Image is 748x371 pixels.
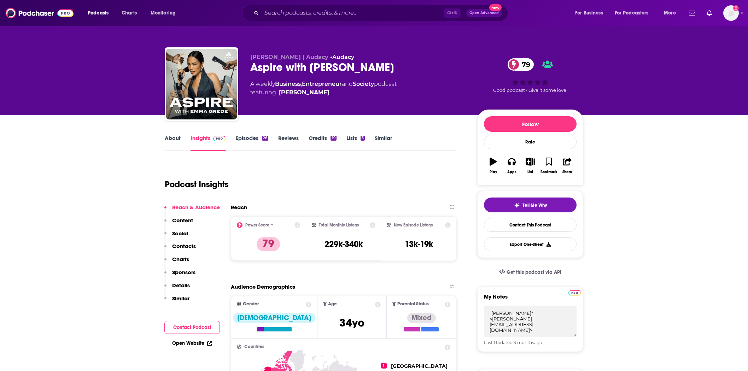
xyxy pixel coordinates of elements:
[540,170,557,174] div: Bookmark
[151,8,176,18] span: Monitoring
[342,81,353,87] span: and
[381,363,387,369] span: 1
[250,54,328,60] span: [PERSON_NAME] | Audacy
[723,5,739,21] img: User Profile
[522,202,547,208] span: Tell Me Why
[244,344,264,349] span: Countries
[469,11,499,15] span: Open Advanced
[477,54,583,98] div: 79Good podcast? Give it some love!
[332,54,354,60] a: Audacy
[302,81,342,87] a: Entrepreneur
[484,293,577,306] label: My Notes
[723,5,739,21] button: Show profile menu
[493,88,567,93] span: Good podcast? Give it some love!
[117,7,141,19] a: Charts
[484,153,502,178] button: Play
[172,269,195,276] p: Sponsors
[484,237,577,251] button: Export One-Sheet
[164,204,220,217] button: Reach & Audience
[514,340,534,345] span: 3 months
[515,58,534,71] span: 79
[484,306,577,337] textarea: "[PERSON_NAME]" <[PERSON_NAME][EMAIL_ADDRESS][DOMAIN_NAME]>
[172,230,188,237] p: Social
[484,340,542,345] span: Last Updated: ago
[172,204,220,211] p: Reach & Audience
[166,49,237,119] img: Aspire with Emma Grede
[191,135,226,151] a: InsightsPodchaser Pro
[172,256,189,263] p: Charts
[325,239,363,249] h3: 229k-340k
[83,7,118,19] button: open menu
[686,7,698,19] a: Show notifications dropdown
[484,116,577,132] button: Follow
[245,223,273,228] h2: Power Score™
[172,243,196,249] p: Contacts
[733,5,739,11] svg: Add a profile image
[164,243,196,256] button: Contacts
[346,135,365,151] a: Lists5
[575,8,603,18] span: For Business
[521,153,539,178] button: List
[489,4,502,11] span: New
[164,217,193,230] button: Content
[164,256,189,269] button: Charts
[309,135,336,151] a: Credits19
[659,7,685,19] button: open menu
[235,135,268,151] a: Episodes26
[243,302,259,306] span: Gender
[172,217,193,224] p: Content
[514,202,520,208] img: tell me why sparkle
[664,8,676,18] span: More
[257,237,280,251] p: 79
[490,170,497,174] div: Play
[122,8,137,18] span: Charts
[262,7,444,19] input: Search podcasts, credits, & more...
[233,313,315,323] div: [DEMOGRAPHIC_DATA]
[164,295,189,308] button: Similar
[339,316,364,330] span: 34 yo
[562,170,572,174] div: Share
[568,289,581,296] a: Pro website
[250,88,397,97] span: featuring
[484,218,577,232] a: Contact This Podcast
[301,81,302,87] span: ,
[361,136,365,141] div: 5
[484,135,577,149] div: Rate
[231,204,247,211] h2: Reach
[165,179,229,190] h1: Podcast Insights
[146,7,185,19] button: open menu
[610,7,659,19] button: open menu
[172,340,212,346] a: Open Website
[405,239,433,249] h3: 13k-19k
[353,81,374,87] a: Society
[444,8,461,18] span: Ctrl K
[558,153,577,178] button: Share
[704,7,715,19] a: Show notifications dropdown
[493,264,567,281] a: Get this podcast via API
[615,8,649,18] span: For Podcasters
[279,88,329,97] a: Emma Grede
[164,230,188,243] button: Social
[172,282,190,289] p: Details
[507,269,561,275] span: Get this podcast via API
[164,282,190,295] button: Details
[165,135,181,151] a: About
[568,290,581,296] img: Podchaser Pro
[275,81,301,87] a: Business
[172,295,189,302] p: Similar
[331,136,336,141] div: 19
[249,5,515,21] div: Search podcasts, credits, & more...
[502,153,521,178] button: Apps
[391,363,448,369] span: [GEOGRAPHIC_DATA]
[539,153,558,178] button: Bookmark
[527,170,533,174] div: List
[507,170,516,174] div: Apps
[88,8,109,18] span: Podcasts
[570,7,612,19] button: open menu
[6,6,74,20] img: Podchaser - Follow, Share and Rate Podcasts
[330,54,354,60] span: •
[407,313,436,323] div: Mixed
[213,136,226,141] img: Podchaser Pro
[250,80,397,97] div: A weekly podcast
[375,135,392,151] a: Similar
